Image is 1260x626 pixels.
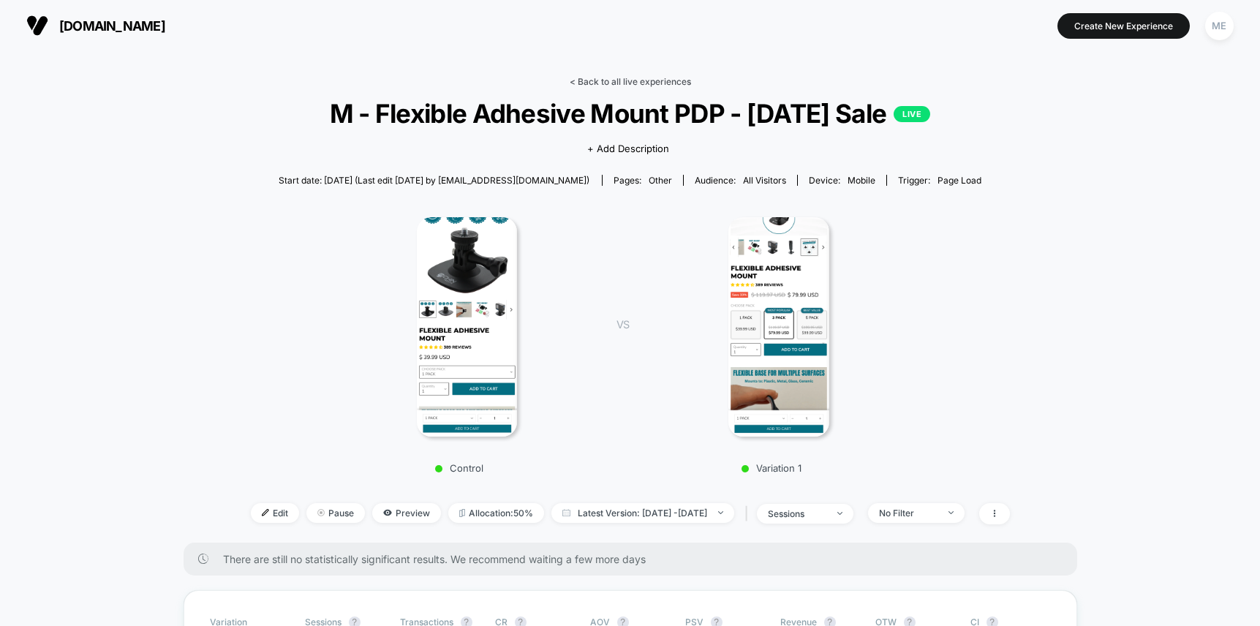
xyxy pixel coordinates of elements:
[644,462,899,474] p: Variation 1
[306,503,365,523] span: Pause
[562,509,570,516] img: calendar
[1201,11,1238,41] button: ME
[948,511,954,514] img: end
[898,175,981,186] div: Trigger:
[1205,12,1234,40] div: ME
[797,175,886,186] span: Device:
[279,175,589,186] span: Start date: [DATE] (Last edit [DATE] by [EMAIL_ADDRESS][DOMAIN_NAME])
[743,175,786,186] span: All Visitors
[616,318,628,331] span: VS
[417,217,518,437] img: Control main
[570,76,691,87] a: < Back to all live experiences
[879,508,938,518] div: No Filter
[695,175,786,186] div: Audience:
[251,503,299,523] span: Edit
[459,509,465,517] img: rebalance
[742,503,757,524] span: |
[894,106,930,122] p: LIVE
[448,503,544,523] span: Allocation: 50%
[59,18,165,34] span: [DOMAIN_NAME]
[649,175,672,186] span: other
[331,462,587,474] p: Control
[728,217,829,437] img: Variation 1 main
[768,508,826,519] div: sessions
[262,509,269,516] img: edit
[837,512,842,515] img: end
[551,503,734,523] span: Latest Version: [DATE] - [DATE]
[938,175,981,186] span: Page Load
[317,509,325,516] img: end
[848,175,875,186] span: mobile
[223,553,1048,565] span: There are still no statistically significant results. We recommend waiting a few more days
[372,503,441,523] span: Preview
[22,14,170,37] button: [DOMAIN_NAME]
[718,511,723,514] img: end
[288,98,971,129] span: M - Flexible Adhesive Mount PDP - [DATE] Sale
[26,15,48,37] img: Visually logo
[614,175,672,186] div: Pages:
[587,142,669,156] span: + Add Description
[1057,13,1190,39] button: Create New Experience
